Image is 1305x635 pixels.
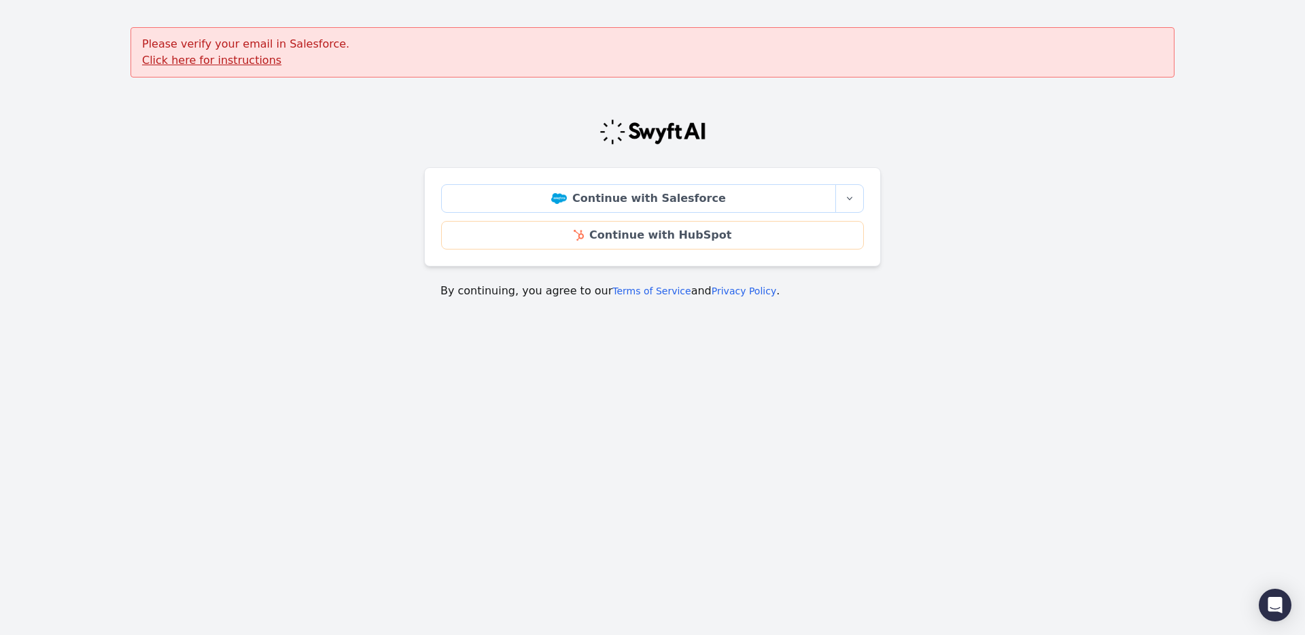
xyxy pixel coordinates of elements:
div: Open Intercom Messenger [1259,589,1291,621]
img: HubSpot [574,230,584,241]
img: Salesforce [551,193,567,204]
p: By continuing, you agree to our and . [440,283,865,299]
div: Please verify your email in Salesforce. [130,27,1174,78]
a: Click here for instructions [142,54,281,67]
a: Terms of Service [612,286,691,296]
a: Continue with HubSpot [441,221,864,250]
a: Privacy Policy [712,286,776,296]
img: Swyft Logo [599,118,706,145]
a: Continue with Salesforce [441,184,836,213]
